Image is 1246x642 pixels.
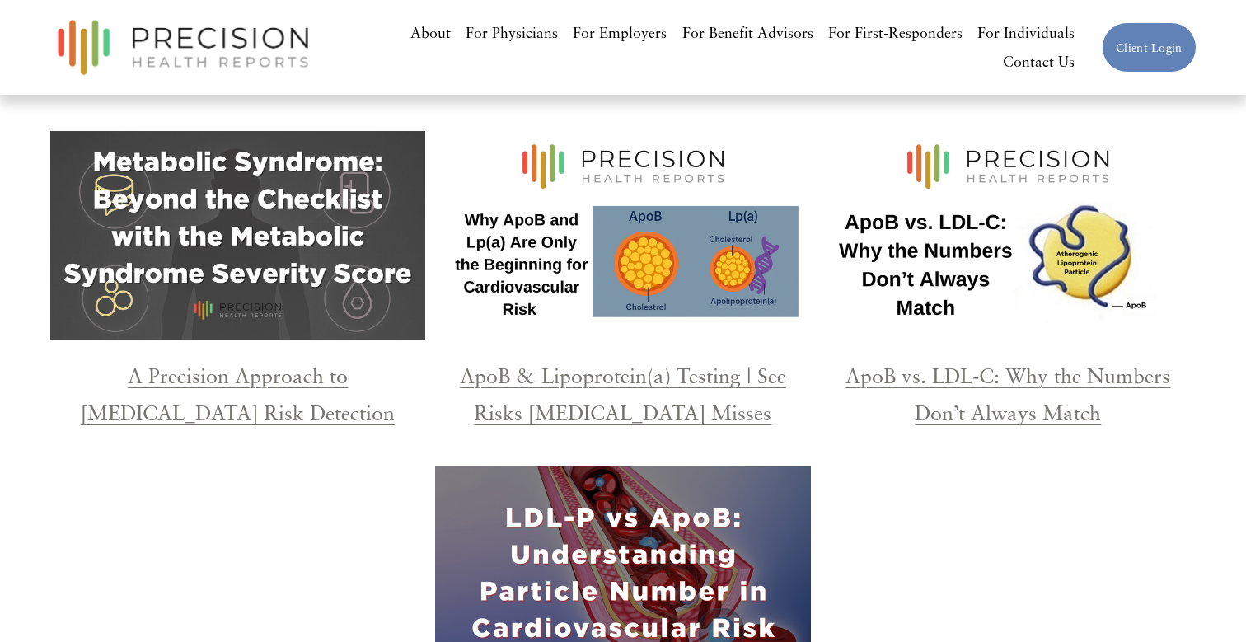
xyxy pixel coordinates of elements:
[81,363,395,425] a: A Precision Approach to [MEDICAL_DATA] Risk Detection
[466,18,558,48] a: For Physicians
[977,18,1075,48] a: For Individuals
[460,363,786,425] a: ApoB & Lipoprotein(a) Testing | See Risks [MEDICAL_DATA] Misses
[1003,48,1075,77] a: Contact Us
[828,18,963,48] a: For First-Responders
[682,18,813,48] a: For Benefit Advisors
[1102,22,1196,73] a: Client Login
[573,18,667,48] a: For Employers
[410,18,451,48] a: About
[49,12,316,82] img: Precision Health Reports
[845,363,1170,425] a: ApoB vs. LDL-C: Why the Numbers Don’t Always Match
[1164,563,1246,642] iframe: Chat Widget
